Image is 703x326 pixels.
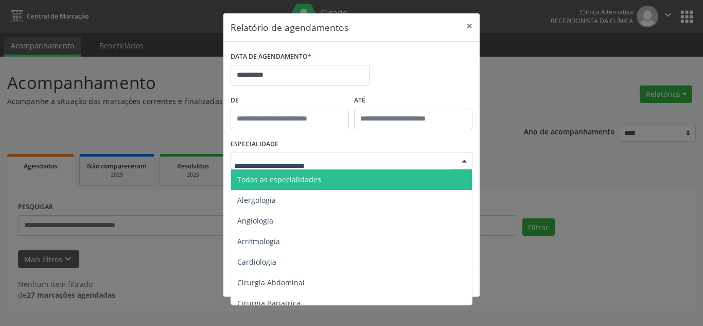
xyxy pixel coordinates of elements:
[237,195,276,205] span: Alergologia
[237,257,276,267] span: Cardiologia
[231,21,348,34] h5: Relatório de agendamentos
[237,216,273,226] span: Angiologia
[237,298,301,308] span: Cirurgia Bariatrica
[237,278,305,287] span: Cirurgia Abdominal
[231,93,349,109] label: De
[459,13,480,39] button: Close
[231,49,311,65] label: DATA DE AGENDAMENTO
[237,175,321,184] span: Todas as especialidades
[231,136,278,152] label: ESPECIALIDADE
[354,93,472,109] label: ATÉ
[237,236,280,246] span: Arritmologia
